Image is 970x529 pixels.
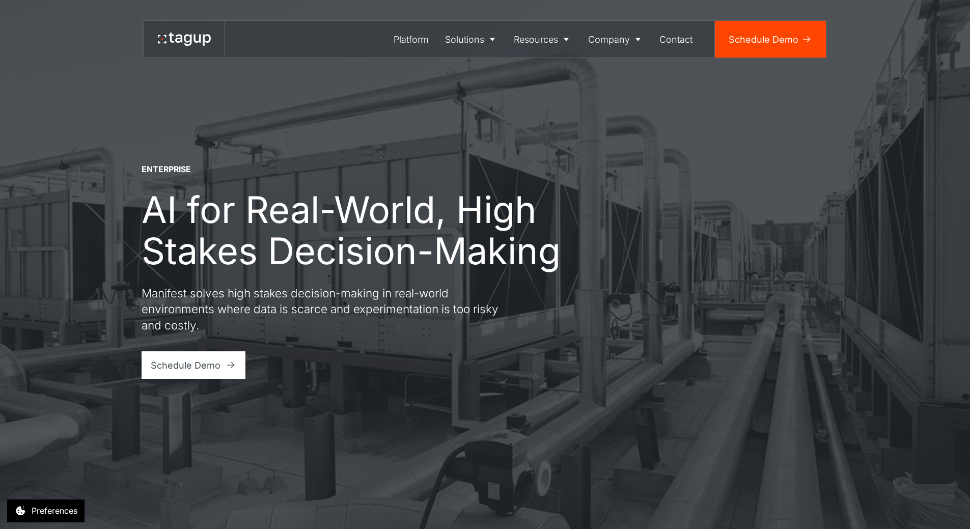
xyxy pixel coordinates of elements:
[151,358,220,372] div: Schedule Demo
[659,33,692,46] div: Contact
[142,164,191,175] div: ENTERPRISE
[588,33,630,46] div: Company
[32,505,77,517] div: Preferences
[652,21,701,58] a: Contact
[437,21,506,58] a: Solutions
[715,21,826,58] a: Schedule Demo
[580,21,652,58] a: Company
[142,285,508,333] p: Manifest solves high stakes decision-making in real-world environments where data is scarce and e...
[142,351,246,379] a: Schedule Demo
[394,33,429,46] div: Platform
[142,189,569,271] h1: AI for Real-World, High Stakes Decision-Making
[386,21,437,58] a: Platform
[506,21,580,58] a: Resources
[514,33,558,46] div: Resources
[445,33,484,46] div: Solutions
[729,33,798,46] div: Schedule Demo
